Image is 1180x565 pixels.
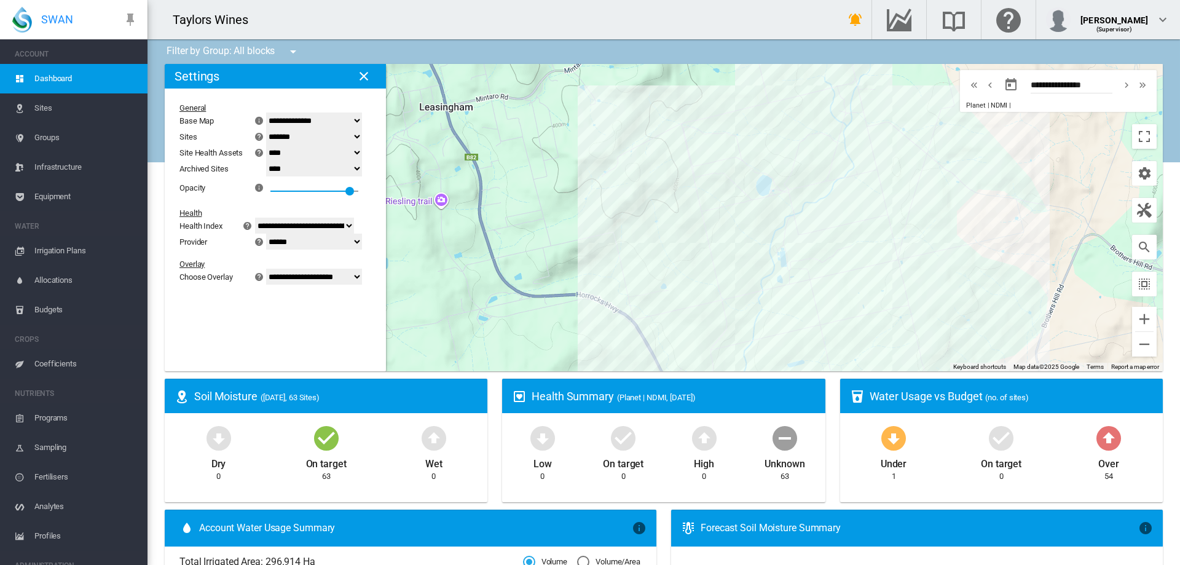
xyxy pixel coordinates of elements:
[179,237,207,247] div: Provider
[34,462,138,492] span: Fertilisers
[1135,77,1150,92] button: icon-chevron-double-right
[252,129,267,144] md-icon: icon-help-circle
[15,216,138,236] span: WATER
[781,471,789,482] div: 63
[211,452,226,471] div: Dry
[870,389,1153,404] div: Water Usage vs Budget
[966,101,1007,109] span: Planet | NDMI
[999,73,1023,97] button: md-calendar
[15,384,138,403] span: NUTRIENTS
[425,452,442,471] div: Wet
[253,113,268,128] md-icon: icon-information
[204,423,234,452] md-icon: icon-arrow-down-bold-circle
[253,180,268,195] md-icon: icon-information
[966,77,982,92] button: icon-chevron-double-left
[1009,101,1011,109] span: |
[1119,77,1135,92] button: icon-chevron-right
[123,12,138,27] md-icon: icon-pin
[983,77,997,92] md-icon: icon-chevron-left
[179,208,356,218] div: Health
[1094,423,1123,452] md-icon: icon-arrow-up-bold-circle
[1155,12,1170,27] md-icon: icon-chevron-down
[252,145,267,160] md-icon: icon-help-circle
[1111,363,1159,370] a: Report a map error
[34,403,138,433] span: Programs
[694,452,714,471] div: High
[1132,272,1157,296] button: icon-select-all
[15,44,138,64] span: ACCOUNT
[34,123,138,152] span: Groups
[770,423,800,452] md-icon: icon-minus-circle
[252,269,267,284] md-icon: icon-help-circle
[1087,363,1104,370] a: Terms
[881,452,907,471] div: Under
[765,452,804,471] div: Unknown
[1137,166,1152,181] md-icon: icon-cog
[179,103,356,113] div: General
[1138,521,1153,535] md-icon: icon-information
[179,272,233,282] div: Choose Overlay
[848,12,863,27] md-icon: icon-bell-ring
[179,183,205,192] div: Opacity
[179,116,214,125] div: Base Map
[1104,471,1113,482] div: 54
[34,433,138,462] span: Sampling
[1137,277,1152,291] md-icon: icon-select-all
[34,93,138,123] span: Sites
[528,423,557,452] md-icon: icon-arrow-down-bold-circle
[352,64,376,89] button: icon-close
[175,389,189,404] md-icon: icon-map-marker-radius
[216,471,221,482] div: 0
[621,471,626,482] div: 0
[252,234,267,249] md-icon: icon-help-circle
[532,389,815,404] div: Health Summary
[702,471,706,482] div: 0
[179,132,197,141] div: Sites
[179,221,222,231] div: Health Index
[34,182,138,211] span: Equipment
[431,471,436,482] div: 0
[322,471,331,482] div: 63
[1013,363,1079,370] span: Map data ©2025 Google
[512,389,527,404] md-icon: icon-heart-box-outline
[850,389,865,404] md-icon: icon-cup-water
[879,423,908,452] md-icon: icon-arrow-down-bold-circle
[34,492,138,521] span: Analytes
[179,148,243,157] div: Site Health Assets
[999,471,1004,482] div: 0
[1132,161,1157,186] button: icon-cog
[419,423,449,452] md-icon: icon-arrow-up-bold-circle
[1098,452,1119,471] div: Over
[173,11,259,28] div: Taylors Wines
[179,521,194,535] md-icon: icon-water
[356,69,371,84] md-icon: icon-close
[12,7,32,33] img: SWAN-Landscape-Logo-Colour-drop.png
[843,7,868,32] button: icon-bell-ring
[603,452,643,471] div: On target
[939,12,969,27] md-icon: Search the knowledge base
[179,259,356,269] div: Overlay
[34,152,138,182] span: Infrastructure
[251,234,268,249] button: icon-help-circle
[179,164,268,173] div: Archived Sites
[1137,240,1152,255] md-icon: icon-magnify
[241,218,256,233] md-icon: icon-help-circle
[261,393,320,402] span: ([DATE], 63 Sites)
[985,393,1029,402] span: (no. of sites)
[157,39,309,64] div: Filter by Group: All blocks
[981,452,1021,471] div: On target
[982,77,998,92] button: icon-chevron-left
[240,218,257,233] button: icon-help-circle
[34,349,138,379] span: Coefficients
[632,521,647,535] md-icon: icon-information
[175,69,219,84] h2: Settings
[994,12,1023,27] md-icon: Click here for help
[1132,307,1157,331] button: Zoom in
[41,12,73,27] span: SWAN
[986,423,1016,452] md-icon: icon-checkbox-marked-circle
[892,471,896,482] div: 1
[701,521,1138,535] div: Forecast Soil Moisture Summary
[34,64,138,93] span: Dashboard
[967,77,981,92] md-icon: icon-chevron-double-left
[617,393,696,402] span: (Planet | NDMI, [DATE])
